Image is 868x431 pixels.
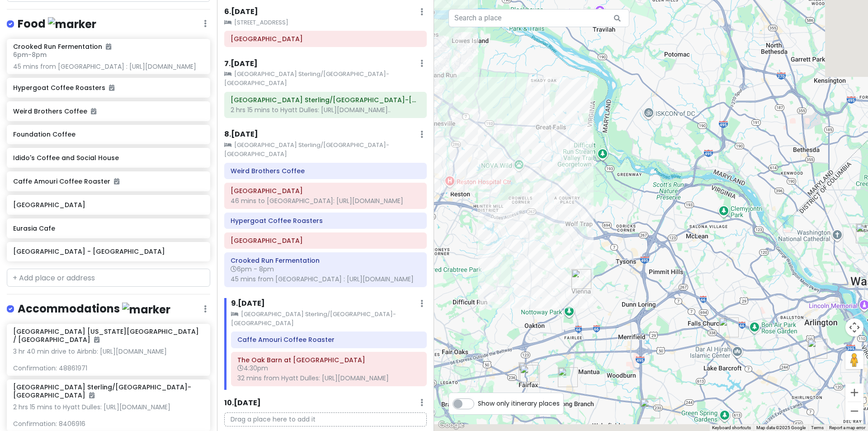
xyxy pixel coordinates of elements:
div: Eden Center [719,317,739,337]
div: Gaming Giant [519,362,538,382]
h6: 9 . [DATE] [231,299,265,308]
small: [STREET_ADDRESS] [224,18,427,27]
a: Terms [811,425,824,430]
h6: Caffe Amouri Coffee Roaster [237,336,420,344]
h6: [GEOGRAPHIC_DATA] Sterling/[GEOGRAPHIC_DATA]-[GEOGRAPHIC_DATA] [13,383,203,399]
i: Added to itinerary [89,392,94,398]
div: 2 hrs 15 mins to Hyatt Dulles: [URL][DOMAIN_NAME].. [231,106,420,114]
h6: Eurasia Cafe [13,224,203,232]
div: 45 mins from [GEOGRAPHIC_DATA] : [URL][DOMAIN_NAME] [231,275,420,283]
h6: Weird Brothers Coffee [231,167,420,175]
small: [GEOGRAPHIC_DATA] Sterling/[GEOGRAPHIC_DATA]-[GEOGRAPHIC_DATA] [224,70,427,88]
i: Added to itinerary [114,178,119,185]
h6: Weird Brothers Coffee [13,107,203,115]
h4: Food [18,17,96,32]
div: 2 hrs 15 mins to Hyatt Dulles: [URL][DOMAIN_NAME] Confirmation: 8406916 [13,403,203,428]
button: Zoom in [845,384,863,402]
a: Report a map error [829,425,865,430]
i: Added to itinerary [106,43,111,50]
h6: Crooked Run Fermentation [231,256,420,265]
h6: [GEOGRAPHIC_DATA] - [GEOGRAPHIC_DATA] [13,247,203,256]
div: Caffe Amouri Coffee Roaster [571,269,591,289]
div: Super Bit Video Games [640,398,660,418]
h6: [GEOGRAPHIC_DATA] [US_STATE][GEOGRAPHIC_DATA] / [GEOGRAPHIC_DATA] [13,327,203,344]
button: Keyboard shortcuts [712,425,751,431]
h6: Idido's Coffee and Social House [13,154,203,162]
input: + Add place or address [7,269,210,287]
img: marker [122,303,170,317]
div: 45 mins from [GEOGRAPHIC_DATA] : [URL][DOMAIN_NAME] [13,62,203,71]
div: 32 mins from Hyatt Dulles: [URL][DOMAIN_NAME] [237,374,420,382]
button: Map camera controls [845,318,863,336]
span: 6pm - 8pm [231,265,274,274]
div: Foundation Coffee [558,367,578,387]
h6: Crooked Run Fermentation [13,43,111,51]
a: Open this area in Google Maps (opens a new window) [436,419,466,431]
button: Zoom out [845,402,863,420]
h6: Alexandria [231,187,420,195]
div: 46 mins to [GEOGRAPHIC_DATA]: [URL][DOMAIN_NAME] [231,197,420,205]
h6: 10 . [DATE] [224,398,261,408]
h6: [GEOGRAPHIC_DATA] [13,201,203,209]
h4: Accommodations [18,302,170,317]
h6: Foundation Coffee [13,130,203,138]
span: Map data ©2025 Google [756,425,806,430]
h6: 8 . [DATE] [224,130,258,139]
h6: Caffe Amouri Coffee Roaster [13,177,203,185]
span: 6pm - 8pm [13,50,47,59]
h6: Smithsonian National Zoological Park [231,237,420,245]
div: Paradise Games and Gifts [520,365,540,385]
h6: 7 . [DATE] [224,59,258,69]
h6: Hypergoat Coffee Roasters [13,84,203,92]
p: Drag a place here to add it [224,412,427,426]
img: Google [436,419,466,431]
input: Search a place [448,9,629,27]
div: 3 hr 40 min drive to Airbnb: [URL][DOMAIN_NAME] Confirmation: 48861971 [13,347,203,372]
h6: Hypergoat Coffee Roasters [231,217,420,225]
div: Idido's Coffee and Social House [807,339,827,359]
span: 4:30pm [237,364,268,373]
h6: 6 . [DATE] [224,7,258,17]
small: [GEOGRAPHIC_DATA] Sterling/[GEOGRAPHIC_DATA]-[GEOGRAPHIC_DATA] [224,141,427,159]
i: Added to itinerary [94,336,99,343]
button: Drag Pegman onto the map to open Street View [845,351,863,369]
h6: Shenandoah National Park [231,35,420,43]
span: Show only itinerary places [478,398,560,408]
small: [GEOGRAPHIC_DATA] Sterling/[GEOGRAPHIC_DATA]-[GEOGRAPHIC_DATA] [231,310,427,328]
h6: Hyatt House Sterling/Dulles Airport-North [231,96,420,104]
i: Added to itinerary [91,108,96,114]
i: Added to itinerary [109,85,114,91]
img: marker [48,17,96,31]
h6: The Oak Barn at Loyalty [237,356,420,364]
